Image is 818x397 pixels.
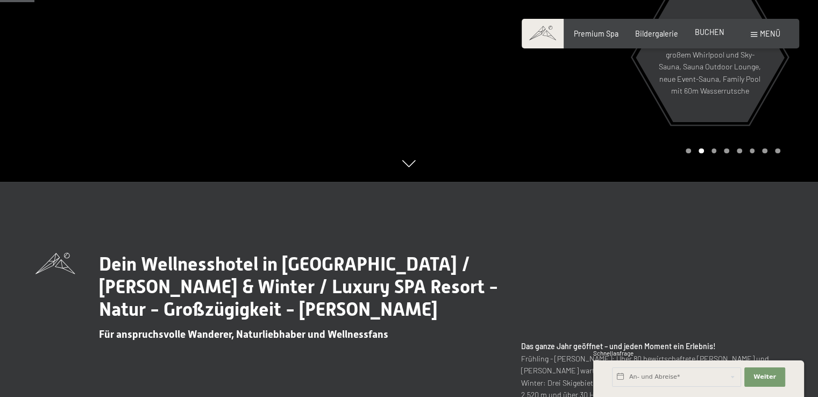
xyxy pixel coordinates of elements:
button: Weiter [744,367,785,387]
div: Carousel Page 5 [737,148,742,154]
div: Carousel Pagination [682,148,780,154]
div: Carousel Page 4 [724,148,729,154]
span: Für anspruchsvolle Wanderer, Naturliebhaber und Wellnessfans [99,328,388,341]
a: BUCHEN [695,27,724,37]
p: Sky Spa mit 23m Infinity Pool, großem Whirlpool und Sky-Sauna, Sauna Outdoor Lounge, neue Event-S... [658,37,761,97]
a: Bildergalerie [635,29,678,38]
span: Hot & New [688,18,731,30]
div: Carousel Page 8 [775,148,780,154]
div: Carousel Page 1 [686,148,691,154]
a: Premium Spa [574,29,618,38]
div: Carousel Page 2 (Current Slide) [699,148,704,154]
strong: Das ganze Jahr geöffnet – und jeden Moment ein Erlebnis! [521,342,716,351]
span: Weiter [753,373,776,381]
span: Dein Wellnesshotel in [GEOGRAPHIC_DATA] / [PERSON_NAME] & Winter / Luxury SPA Resort - Natur - Gr... [99,253,498,320]
div: Carousel Page 6 [750,148,755,154]
div: Carousel Page 7 [762,148,767,154]
span: Menü [760,29,780,38]
div: Carousel Page 3 [712,148,717,154]
span: Schnellanfrage [593,350,634,357]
